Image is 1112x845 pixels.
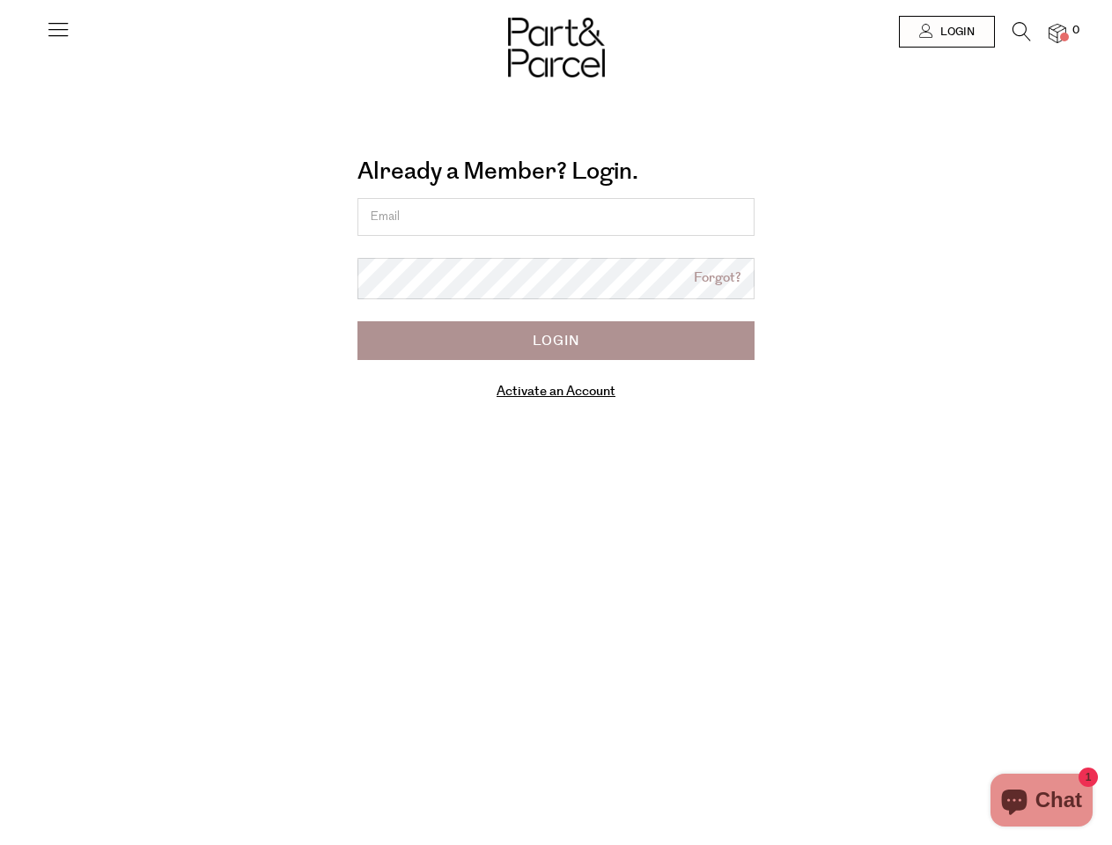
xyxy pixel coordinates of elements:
[1049,24,1066,42] a: 0
[936,25,975,40] span: Login
[985,774,1098,831] inbox-online-store-chat: Shopify online store chat
[508,18,605,77] img: Part&Parcel
[357,321,755,360] input: Login
[694,268,741,289] a: Forgot?
[1068,23,1084,39] span: 0
[899,16,995,48] a: Login
[357,198,755,236] input: Email
[357,151,638,192] a: Already a Member? Login.
[497,382,615,400] a: Activate an Account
